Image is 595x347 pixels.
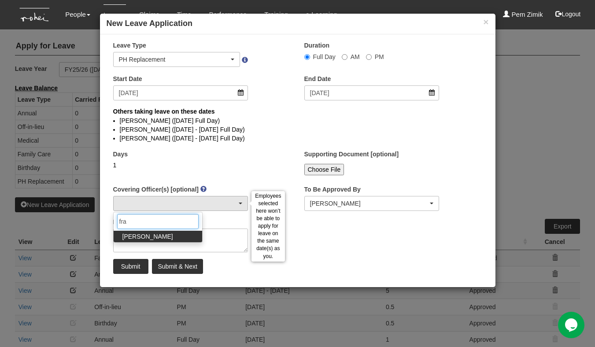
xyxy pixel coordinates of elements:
b: Others taking leave on these dates [113,108,215,115]
input: Search [117,214,199,229]
label: Start Date [113,74,142,83]
li: [PERSON_NAME] ([DATE] - [DATE] Full Day) [120,134,476,143]
label: Supporting Document [optional] [304,150,399,159]
div: PH Replacement [119,55,229,64]
button: × [483,17,488,26]
div: [PERSON_NAME] [310,199,429,208]
input: Choose File [304,164,344,175]
span: Full Day [313,53,336,60]
b: New Leave Application [107,19,192,28]
div: Employees selected here won’t be able to apply for leave on the same date(s) as you. [251,191,285,262]
label: To Be Approved By [304,185,361,194]
li: [PERSON_NAME] ([DATE] Full Day) [120,116,476,125]
span: AM [351,53,360,60]
input: d/m/yyyy [304,85,440,100]
label: End Date [304,74,331,83]
input: Submit [113,259,148,274]
iframe: chat widget [558,312,586,338]
li: [PERSON_NAME] ([DATE] - [DATE] Full Day) [120,125,476,134]
input: d/m/yyyy [113,85,248,100]
div: 1 [113,161,248,170]
label: Leave Type [113,41,146,50]
label: Days [113,150,128,159]
span: PM [375,53,384,60]
label: Covering Officer(s) [optional] [113,185,199,194]
label: Duration [304,41,330,50]
span: [PERSON_NAME] [122,232,173,241]
button: Amanda Ho [304,196,440,211]
button: PH Replacement [113,52,240,67]
input: Submit & Next [152,259,203,274]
